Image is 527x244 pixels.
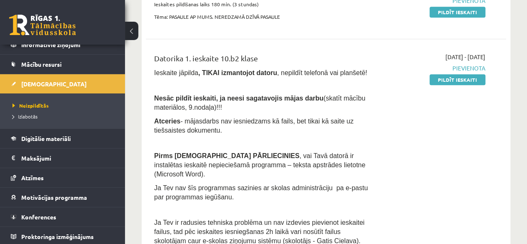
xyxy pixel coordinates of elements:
[21,194,87,201] span: Motivācijas programma
[154,152,300,159] span: Pirms [DEMOGRAPHIC_DATA] PĀRLIECINIES
[154,0,371,8] p: Ieskaites pildīšanas laiks 180 min. (3 stundas)
[11,148,115,168] a: Maksājumi
[430,7,485,18] a: Pildīt ieskaiti
[11,188,115,207] a: Motivācijas programma
[9,15,76,35] a: Rīgas 1. Tālmācības vidusskola
[21,213,56,221] span: Konferences
[154,184,368,201] span: Ja Tev nav šīs programmas sazinies ar skolas administrāciju pa e-pastu par programmas iegūšanu.
[21,174,44,181] span: Atzīmes
[154,95,323,102] span: Nesāc pildīt ieskaiti, ja neesi sagatavojis mājas darbu
[11,207,115,226] a: Konferences
[12,102,49,109] span: Neizpildītās
[154,152,365,178] span: , vai Tavā datorā ir instalētas ieskaitē nepieciešamā programma – teksta apstrādes lietotne (Micr...
[11,35,115,54] a: Informatīvie ziņojumi
[383,64,485,73] span: Pievienota
[21,80,87,88] span: [DEMOGRAPHIC_DATA]
[198,69,277,76] b: , TIKAI izmantojot datoru
[12,113,117,120] a: Izlabotās
[11,74,115,93] a: [DEMOGRAPHIC_DATA]
[21,135,71,142] span: Digitālie materiāli
[12,113,37,120] span: Izlabotās
[11,55,115,74] a: Mācību resursi
[21,233,94,240] span: Proktoringa izmēģinājums
[21,148,115,168] legend: Maksājumi
[12,102,117,109] a: Neizpildītās
[154,95,365,111] span: (skatīt mācību materiālos, 9.nodaļa)!!!
[154,53,371,68] div: Datorika 1. ieskaite 10.b2 klase
[21,35,115,54] legend: Informatīvie ziņojumi
[154,13,371,20] p: Tēma: PASAULE AP MUMS. NEREDZAMĀ DZĪVĀ PASAULE
[445,53,485,61] span: [DATE] - [DATE]
[430,74,485,85] a: Pildīt ieskaiti
[11,168,115,187] a: Atzīmes
[11,129,115,148] a: Digitālie materiāli
[154,118,353,134] span: - mājasdarbs nav iesniedzams kā fails, bet tikai kā saite uz tiešsaistes dokumentu.
[154,118,180,125] b: Atceries
[154,69,367,76] span: Ieskaite jāpilda , nepildīt telefonā vai planšetē!
[21,60,62,68] span: Mācību resursi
